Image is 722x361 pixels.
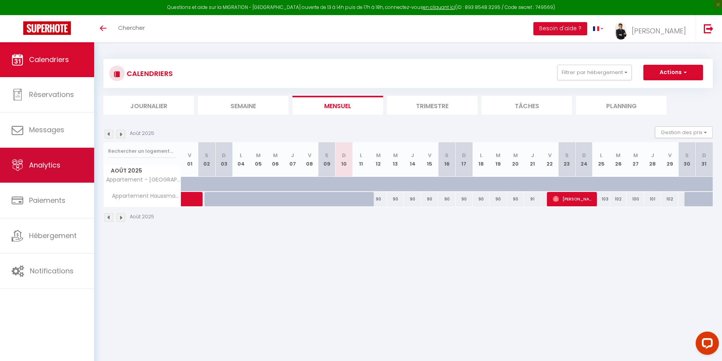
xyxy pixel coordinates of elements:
span: Analytics [29,160,60,170]
th: 06 [267,142,284,177]
th: 28 [644,142,661,177]
div: 102 [661,192,678,206]
abbr: V [428,152,431,159]
span: Paiements [29,195,65,205]
div: 90 [404,192,421,206]
div: 103 [593,192,610,206]
span: [PERSON_NAME] [632,26,686,36]
div: 102 [610,192,627,206]
span: Chercher [118,24,145,32]
th: 02 [198,142,215,177]
abbr: J [651,152,654,159]
th: 30 [678,142,695,177]
th: 09 [318,142,335,177]
th: 25 [593,142,610,177]
span: Appartement - [GEOGRAPHIC_DATA] - Grenelle [105,177,182,183]
div: 90 [473,192,490,206]
span: Messages [29,125,64,135]
abbr: V [548,152,552,159]
div: 90 [438,192,455,206]
abbr: S [685,152,689,159]
li: Mensuel [292,96,383,115]
abbr: M [256,152,261,159]
abbr: M [496,152,500,159]
th: 04 [232,142,249,177]
div: 101 [644,192,661,206]
div: 90 [421,192,438,206]
span: Août 2025 [104,165,181,176]
th: 08 [301,142,318,177]
abbr: V [668,152,672,159]
th: 15 [421,142,438,177]
th: 22 [541,142,558,177]
input: Rechercher un logement... [108,144,177,158]
th: 03 [215,142,232,177]
abbr: M [633,152,638,159]
abbr: M [616,152,621,159]
abbr: D [342,152,346,159]
th: 18 [473,142,490,177]
div: 90 [456,192,473,206]
th: 11 [352,142,370,177]
h3: CALENDRIERS [125,65,173,82]
li: Journalier [103,96,194,115]
span: Appartement Haussmannien [105,192,182,200]
abbr: L [480,152,482,159]
img: Super Booking [23,21,71,35]
abbr: L [360,152,362,159]
abbr: M [513,152,518,159]
th: 26 [610,142,627,177]
abbr: D [462,152,466,159]
th: 31 [695,142,713,177]
iframe: LiveChat chat widget [689,328,722,361]
li: Planning [576,96,667,115]
th: 27 [627,142,644,177]
div: 90 [507,192,524,206]
abbr: M [376,152,381,159]
a: Chercher [112,15,151,42]
span: [PERSON_NAME] [553,192,593,206]
p: Août 2025 [130,130,154,137]
abbr: D [702,152,706,159]
abbr: J [291,152,294,159]
div: 90 [387,192,404,206]
abbr: S [565,152,569,159]
th: 23 [558,142,575,177]
th: 17 [456,142,473,177]
th: 14 [404,142,421,177]
th: 16 [438,142,455,177]
abbr: S [205,152,208,159]
th: 07 [284,142,301,177]
abbr: M [273,152,278,159]
abbr: D [582,152,586,159]
p: Août 2025 [130,213,154,221]
abbr: V [188,152,191,159]
div: 90 [490,192,507,206]
th: 21 [524,142,541,177]
button: Actions [643,65,703,80]
div: 100 [627,192,644,206]
a: ... [PERSON_NAME] [609,15,696,42]
abbr: J [531,152,534,159]
th: 20 [507,142,524,177]
span: Hébergement [29,231,77,240]
div: 90 [370,192,387,206]
div: 91 [524,192,541,206]
th: 29 [661,142,678,177]
abbr: L [600,152,602,159]
span: Calendriers [29,55,69,64]
abbr: J [411,152,414,159]
abbr: L [240,152,242,159]
span: Réservations [29,90,74,99]
li: Semaine [198,96,289,115]
abbr: S [445,152,449,159]
abbr: D [222,152,226,159]
th: 10 [335,142,352,177]
abbr: V [308,152,311,159]
button: Gestion des prix [655,126,713,138]
abbr: M [393,152,398,159]
button: Filtrer par hébergement [557,65,632,80]
abbr: S [325,152,328,159]
th: 12 [370,142,387,177]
